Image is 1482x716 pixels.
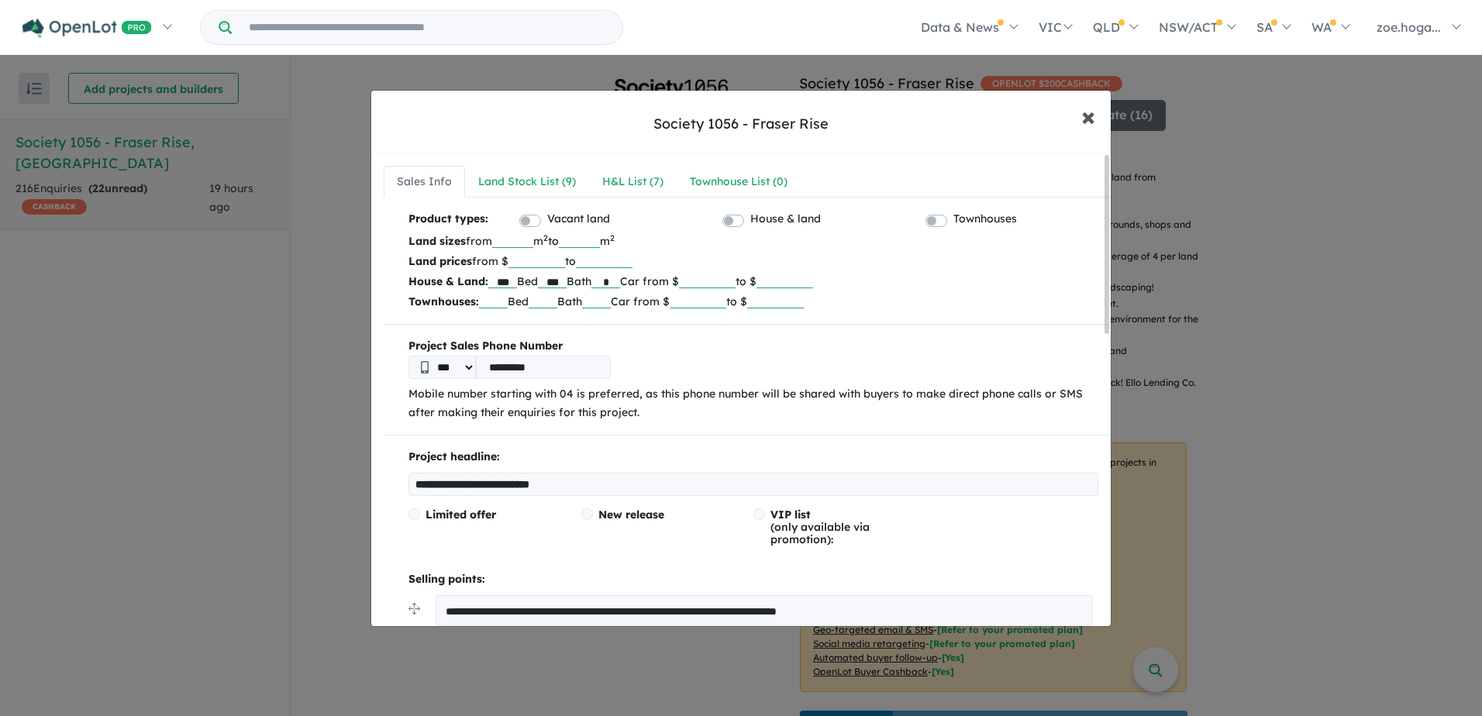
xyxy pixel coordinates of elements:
[408,294,479,308] b: Townhouses:
[770,508,870,546] span: (only available via promotion):
[408,337,1098,356] b: Project Sales Phone Number
[426,508,496,522] span: Limited offer
[408,210,488,231] b: Product types:
[770,508,811,522] span: VIP list
[1081,99,1095,133] span: ×
[408,603,420,614] img: drag.svg
[408,234,466,248] b: Land sizes
[750,210,821,229] label: House & land
[1377,19,1441,35] span: zoe.hoga...
[478,173,576,191] div: Land Stock List ( 9 )
[408,274,488,288] b: House & Land:
[690,173,788,191] div: Townhouse List ( 0 )
[408,271,1098,291] p: Bed Bath Car from $ to $
[598,508,664,522] span: New release
[408,231,1098,251] p: from m to m
[408,254,472,268] b: Land prices
[408,251,1098,271] p: from $ to
[547,210,610,229] label: Vacant land
[421,361,429,373] img: Phone icon
[610,232,615,243] sup: 2
[397,173,452,191] div: Sales Info
[653,114,829,134] div: Society 1056 - Fraser Rise
[408,448,1098,466] p: Project headline:
[22,19,152,38] img: Openlot PRO Logo White
[408,570,1098,589] p: Selling points:
[543,232,548,243] sup: 2
[235,11,619,44] input: Try estate name, suburb, builder or developer
[408,291,1098,312] p: Bed Bath Car from $ to $
[953,210,1017,229] label: Townhouses
[408,385,1098,422] p: Mobile number starting with 04 is preferred, as this phone number will be shared with buyers to m...
[602,173,663,191] div: H&L List ( 7 )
